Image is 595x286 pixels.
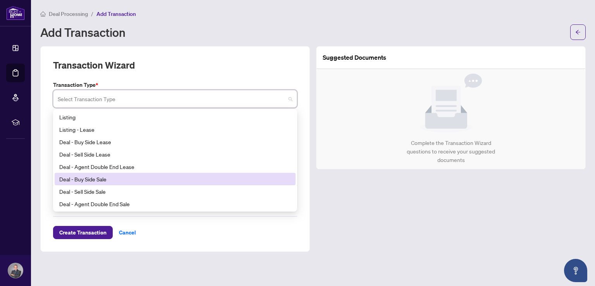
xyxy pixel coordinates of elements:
div: Listing - Lease [55,123,296,136]
article: Suggested Documents [323,53,386,62]
h1: Add Transaction [40,26,126,38]
div: Listing - Lease [59,125,291,134]
button: Open asap [564,259,587,282]
button: Create Transaction [53,226,113,239]
span: home [40,11,46,17]
div: Listing [59,113,291,121]
span: Add Transaction [96,10,136,17]
div: Deal - Sell Side Sale [55,185,296,198]
div: Deal - Agent Double End Sale [59,200,291,208]
label: Transaction Type [53,81,297,89]
li: / [91,9,93,18]
span: Create Transaction [59,226,107,239]
div: Deal - Agent Double End Sale [55,198,296,210]
div: Deal - Sell Side Sale [59,187,291,196]
div: Deal - Sell Side Lease [59,150,291,159]
div: Deal - Buy Side Sale [59,175,291,183]
div: Deal - Sell Side Lease [55,148,296,160]
img: logo [6,6,25,20]
div: Deal - Buy Side Sale [55,173,296,185]
div: Complete the Transaction Wizard questions to receive your suggested documents [399,139,504,164]
div: Deal - Buy Side Lease [55,136,296,148]
h2: Transaction Wizard [53,59,135,71]
div: Deal - Agent Double End Lease [55,160,296,173]
button: Cancel [113,226,142,239]
div: Deal - Agent Double End Lease [59,162,291,171]
span: Deal Processing [49,10,88,17]
img: Profile Icon [8,263,23,278]
span: arrow-left [575,29,581,35]
div: Listing [55,111,296,123]
div: Deal - Buy Side Lease [59,138,291,146]
span: Cancel [119,226,136,239]
img: Null State Icon [420,74,482,133]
